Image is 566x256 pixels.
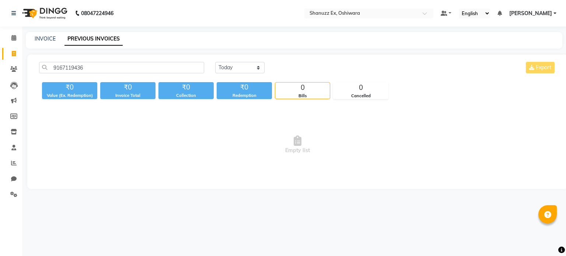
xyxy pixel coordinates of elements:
[275,83,330,93] div: 0
[158,92,214,99] div: Collection
[158,82,214,92] div: ₹0
[217,92,272,99] div: Redemption
[217,82,272,92] div: ₹0
[42,92,97,99] div: Value (Ex. Redemption)
[333,83,388,93] div: 0
[19,3,69,24] img: logo
[275,93,330,99] div: Bills
[100,82,156,92] div: ₹0
[509,10,552,17] span: [PERSON_NAME]
[39,62,204,73] input: Search by Name/Mobile/Email/Invoice No
[42,82,97,92] div: ₹0
[39,108,556,182] span: Empty list
[535,227,559,249] iframe: chat widget
[100,92,156,99] div: Invoice Total
[333,93,388,99] div: Cancelled
[35,35,56,42] a: INVOICE
[64,32,123,46] a: PREVIOUS INVOICES
[81,3,113,24] b: 08047224946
